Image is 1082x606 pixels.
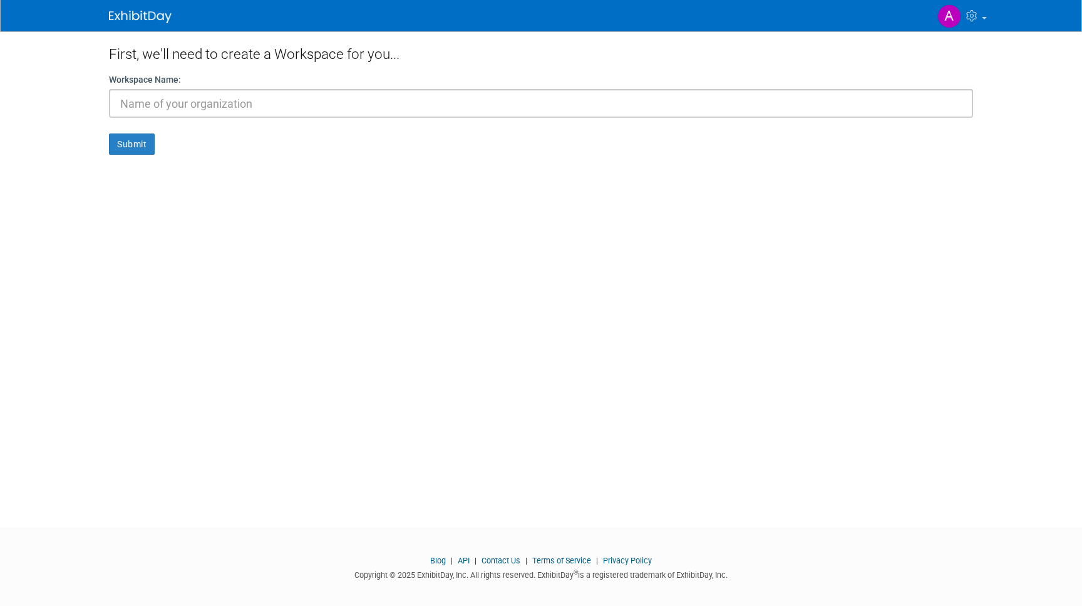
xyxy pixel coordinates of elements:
a: Contact Us [482,556,520,565]
input: Name of your organization [109,89,973,118]
img: ExhibitDay [109,11,172,23]
a: API [458,556,470,565]
label: Workspace Name: [109,73,181,86]
span: | [593,556,601,565]
span: | [471,556,480,565]
span: | [448,556,456,565]
div: First, we'll need to create a Workspace for you... [109,31,973,73]
a: Blog [430,556,446,565]
span: | [522,556,530,565]
img: Anita Wan [937,4,961,28]
a: Terms of Service [532,556,591,565]
button: Submit [109,133,155,155]
sup: ® [574,569,578,576]
a: Privacy Policy [603,556,652,565]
